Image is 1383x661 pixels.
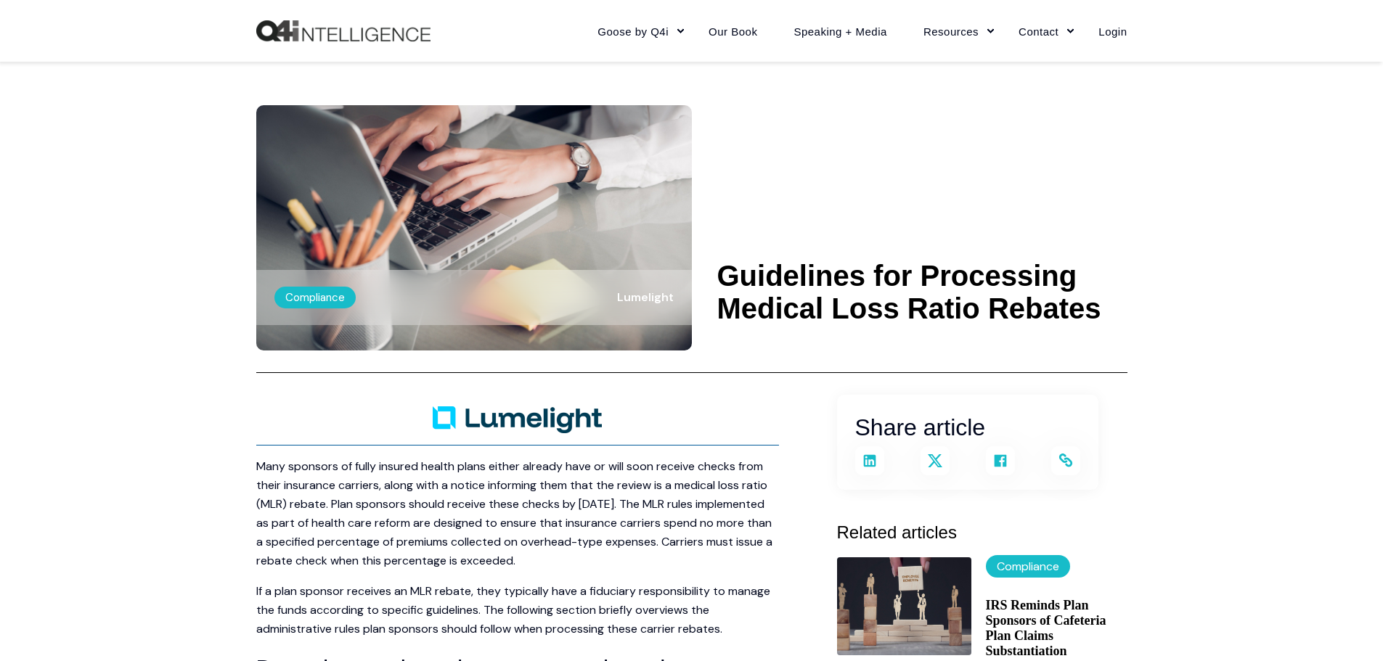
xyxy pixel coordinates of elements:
[256,583,770,636] span: If a plan sponsor receives an MLR rebate, they typically have a fiduciary responsibility to manag...
[717,260,1127,325] h1: Guidelines for Processing Medical Loss Ratio Rebates
[855,446,884,475] a: Share on LinkedIn
[986,555,1070,578] label: Compliance
[986,446,1015,475] a: Share on Facebook
[256,20,431,42] img: Q4intelligence, LLC logo
[837,557,971,655] img: A sculpture of wooden people holding up a sign that says employee benefits
[256,459,772,568] span: Many sponsors of fully insured health plans either already have or will soon receive checks from ...
[617,290,674,305] span: Lumelight
[274,287,356,308] label: Compliance
[256,105,692,350] img: Someone at a computer processing a MLR
[433,406,602,433] img: Lumelight-Logo-Primary-RGB
[921,446,950,475] a: Share on X
[1051,446,1080,475] a: Copy and share the link
[855,409,1080,446] h2: Share article
[837,519,1127,546] h3: Related articles
[256,20,431,42] a: Back to Home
